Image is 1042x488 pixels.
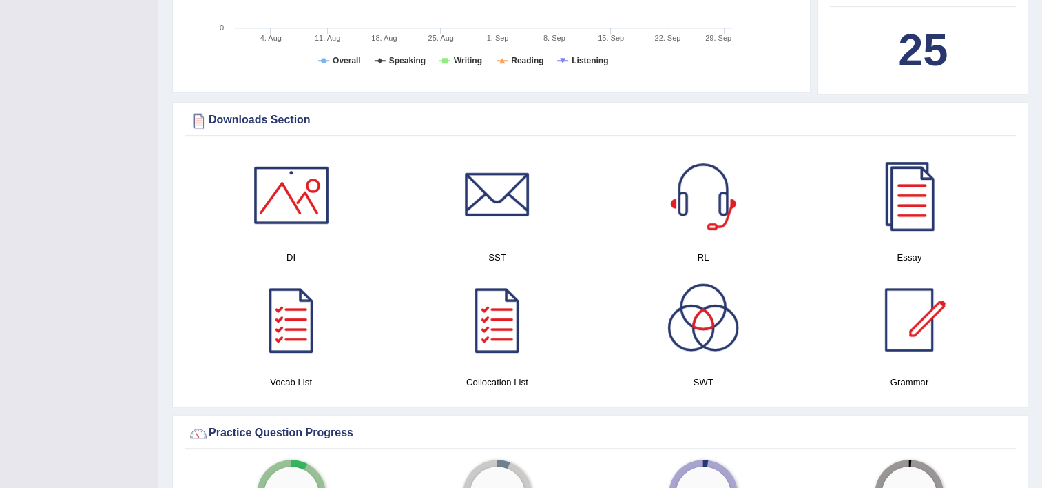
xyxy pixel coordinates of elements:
[543,34,565,42] tspan: 8. Sep
[487,34,509,42] tspan: 1. Sep
[188,110,1012,131] div: Downloads Section
[389,56,426,65] tspan: Speaking
[401,375,593,389] h4: Collocation List
[371,34,397,42] tspan: 18. Aug
[813,375,1005,389] h4: Grammar
[607,375,800,389] h4: SWT
[572,56,608,65] tspan: Listening
[220,23,224,32] text: 0
[813,250,1005,265] h4: Essay
[333,56,361,65] tspan: Overall
[260,34,282,42] tspan: 4. Aug
[598,34,624,42] tspan: 15. Sep
[511,56,543,65] tspan: Reading
[705,34,731,42] tspan: 29. Sep
[654,34,680,42] tspan: 22. Sep
[898,25,948,75] b: 25
[454,56,482,65] tspan: Writing
[315,34,340,42] tspan: 11. Aug
[195,250,387,265] h4: DI
[401,250,593,265] h4: SST
[195,375,387,389] h4: Vocab List
[188,423,1012,444] div: Practice Question Progress
[428,34,454,42] tspan: 25. Aug
[607,250,800,265] h4: RL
